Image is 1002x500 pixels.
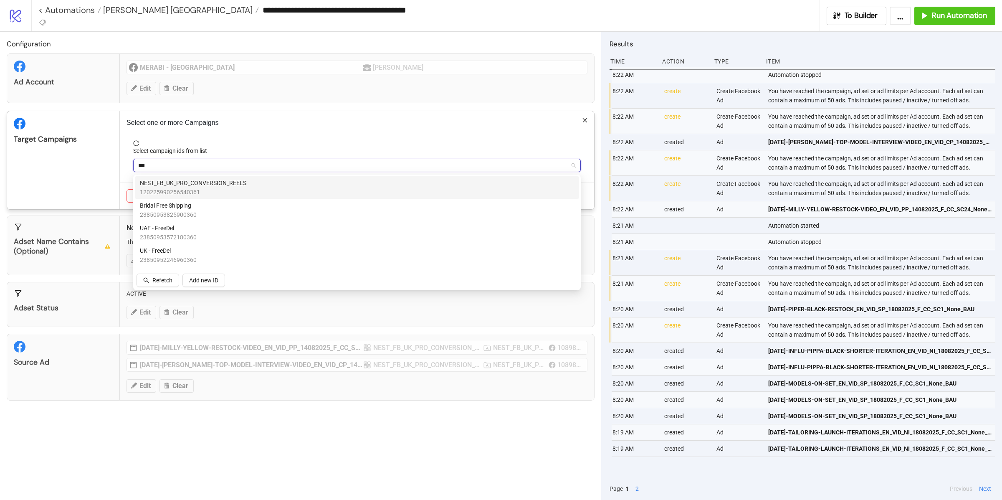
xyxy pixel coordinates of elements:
[768,379,956,388] span: [DATE]-MODELS-ON-SET_EN_VID_SP_18082025_F_CC_SC1_None_BAU
[768,134,992,150] a: [DATE]-[PERSON_NAME]-TOP-MODEL-INTERVIEW-VIDEO_EN_VID_CP_14082025_F_CC_SC10_USP11_BAU
[612,441,658,457] div: 8:19 AM
[768,408,992,424] a: [DATE]-MODELS-ON-SET_EN_VID_SP_18082025_F_CC_SC1_None_BAU
[663,276,709,301] div: create
[137,274,179,287] button: Refetch
[947,484,975,493] button: Previous
[767,276,997,301] div: You have reached the campaign, ad set or ad limits per Ad account. Each ad set can contain a maxi...
[14,135,113,144] div: Target Campaigns
[914,7,995,25] button: Run Automation
[612,176,658,201] div: 8:22 AM
[140,223,197,233] span: UAE - FreeDel
[768,301,992,317] a: [DATE]-PIPER-BLACK-RESTOCK_EN_VID_SP_18082025_F_CC_SC1_None_BAU
[768,411,956,421] span: [DATE]-MODELS-ON-SET_EN_VID_SP_18082025_F_CC_SC1_None_BAU
[767,83,997,108] div: You have reached the campaign, ad set or ad limits per Ad account. Each ad set can contain a maxi...
[768,395,956,404] span: [DATE]-MODELS-ON-SET_EN_VID_SP_18082025_F_CC_SC1_None_BAU
[135,199,579,221] div: Bridal Free Shipping
[661,53,707,69] div: Action
[768,444,992,453] span: [DATE]-TAILORING-LAUNCH-ITERATIONS_EN_VID_NI_18082025_F_CC_SC1_None_BAU
[768,201,992,217] a: [DATE]-MILLY-YELLOW-RESTOCK-VIDEO_EN_VID_PP_14082025_F_CC_SC24_None_BAU
[767,234,997,250] div: Automation stopped
[135,244,579,266] div: UK - FreeDel
[767,109,997,134] div: You have reached the campaign, ad set or ad limits per Ad account. Each ad set can contain a maxi...
[663,392,709,408] div: created
[767,150,997,175] div: You have reached the campaign, ad set or ad limits per Ad account. Each ad set can contain a maxi...
[768,343,992,359] a: [DATE]-INFLU-PIPPA-BLACK-SHORTER-ITERATION_EN_VID_NI_18082025_F_CC_SC12_None_BAU
[768,428,992,437] span: [DATE]-TAILORING-LAUNCH-ITERATIONS_EN_VID_NI_18082025_F_CC_SC1_None_BAU
[716,392,762,408] div: Ad
[663,83,709,108] div: create
[38,6,101,14] a: < Automations
[716,376,762,391] div: Ad
[716,317,762,343] div: Create Facebook Ad
[612,109,658,134] div: 8:22 AM
[610,53,655,69] div: Time
[612,250,658,275] div: 8:21 AM
[140,201,197,210] span: Bridal Free Shipping
[135,176,579,199] div: NEST_FB_UK_PRO_CONVERSION_REELS
[716,109,762,134] div: Create Facebook Ad
[768,392,992,408] a: [DATE]-MODELS-ON-SET_EN_VID_SP_18082025_F_CC_SC1_None_BAU
[610,38,995,49] h2: Results
[663,424,709,440] div: created
[767,317,997,343] div: You have reached the campaign, ad set or ad limits per Ad account. Each ad set can contain a maxi...
[612,424,658,440] div: 8:19 AM
[716,301,762,317] div: Ad
[890,7,911,25] button: ...
[765,53,995,69] div: Item
[612,134,658,150] div: 8:22 AM
[663,343,709,359] div: created
[623,484,631,493] button: 1
[663,317,709,343] div: create
[612,376,658,391] div: 8:20 AM
[663,301,709,317] div: created
[138,160,148,170] input: Select campaign ids from list
[101,5,253,15] span: [PERSON_NAME] [GEOGRAPHIC_DATA]
[7,38,595,49] h2: Configuration
[140,178,246,188] span: NEST_FB_UK_PRO_CONVERSION_REELS
[716,201,762,217] div: Ad
[612,359,658,375] div: 8:20 AM
[612,83,658,108] div: 8:22 AM
[714,53,759,69] div: Type
[716,250,762,275] div: Create Facebook Ad
[612,150,658,175] div: 8:22 AM
[633,484,641,493] button: 2
[612,67,658,83] div: 8:22 AM
[716,359,762,375] div: Ad
[768,441,992,457] a: [DATE]-TAILORING-LAUNCH-ITERATIONS_EN_VID_NI_18082025_F_CC_SC1_None_BAU
[716,441,762,457] div: Ad
[663,134,709,150] div: created
[768,376,992,391] a: [DATE]-MODELS-ON-SET_EN_VID_SP_18082025_F_CC_SC1_None_BAU
[663,359,709,375] div: created
[768,359,992,375] a: [DATE]-INFLU-PIPPA-BLACK-SHORTER-ITERATION_EN_VID_NI_18082025_F_CC_SC12_None_BAU
[612,201,658,217] div: 8:22 AM
[189,277,218,284] span: Add new ID
[768,424,992,440] a: [DATE]-TAILORING-LAUNCH-ITERATIONS_EN_VID_NI_18082025_F_CC_SC1_None_BAU
[140,188,246,197] span: 120225990256540361
[827,7,887,25] button: To Builder
[612,343,658,359] div: 8:20 AM
[612,408,658,424] div: 8:20 AM
[663,376,709,391] div: created
[768,205,992,214] span: [DATE]-MILLY-YELLOW-RESTOCK-VIDEO_EN_VID_PP_14082025_F_CC_SC24_None_BAU
[767,176,997,201] div: You have reached the campaign, ad set or ad limits per Ad account. Each ad set can contain a maxi...
[612,301,658,317] div: 8:20 AM
[140,233,197,242] span: 23850953572180360
[663,408,709,424] div: created
[716,134,762,150] div: Ad
[663,109,709,134] div: create
[140,246,197,255] span: UK - FreeDel
[182,274,225,287] button: Add new ID
[101,6,259,14] a: [PERSON_NAME] [GEOGRAPHIC_DATA]
[127,189,157,203] button: Cancel
[663,150,709,175] div: create
[582,117,588,123] span: close
[140,210,197,219] span: 23850953825900360
[612,234,658,250] div: 8:21 AM
[932,11,987,20] span: Run Automation
[716,276,762,301] div: Create Facebook Ad
[977,484,994,493] button: Next
[663,250,709,275] div: create
[716,176,762,201] div: Create Facebook Ad
[135,221,579,244] div: UAE - FreeDel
